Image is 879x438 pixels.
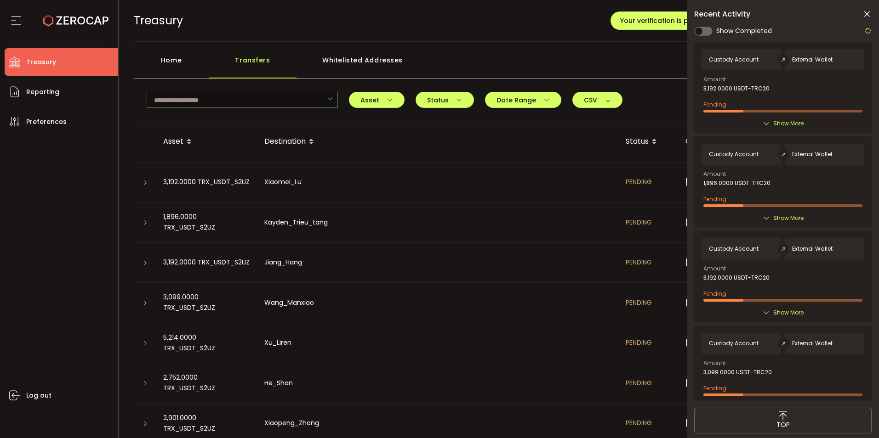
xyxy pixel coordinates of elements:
div: [DATE] 08:17:45 [678,177,770,187]
div: Kayden_Trieu_tang [257,217,618,228]
span: 3,099.0000 USDT-TRC20 [703,369,772,376]
span: External Wallet [792,56,833,63]
span: External Wallet [792,151,833,157]
span: PENDING [626,298,652,307]
div: 2,901.0000 TRX_USDT_S2UZ [156,413,257,434]
span: Treasury [134,12,183,28]
button: Status [416,92,474,108]
span: Pending [703,290,726,298]
span: Log out [26,389,51,402]
span: 3,192.0000 USDT-TRC20 [703,85,770,92]
span: PENDING [626,218,652,227]
span: PENDING [626,378,652,387]
div: Home [134,51,209,79]
div: Xu_Liren [257,337,618,348]
span: Show More [773,119,804,128]
div: Whitelisted Addresses [297,51,429,79]
span: Show More [773,213,804,223]
div: [DATE] 08:14:29 [678,298,770,308]
span: Date Range [497,97,550,103]
span: Asset [360,97,393,103]
button: CSV [572,92,622,108]
span: Amount [703,77,726,82]
div: 5,214.0000 TRX_USDT_S2UZ [156,332,257,354]
span: Custody Account [709,151,759,157]
span: Status [427,97,462,103]
div: Created at [678,134,770,150]
span: 1,896.0000 USDT-TRC20 [703,180,771,186]
div: Asset [156,134,257,150]
div: He_Shan [257,378,618,388]
span: Pending [703,101,726,108]
div: [DATE] 08:07:50 [678,378,770,388]
span: Amount [703,360,726,366]
span: Custody Account [709,246,759,252]
button: Date Range [485,92,561,108]
div: 3,192.0000 TRX_USDT_S2UZ [156,257,257,268]
span: Reporting [26,85,59,99]
span: PENDING [626,177,652,186]
button: Your verification is pending [611,11,734,30]
div: 1,896.0000 TRX_USDT_S2UZ [156,212,257,233]
div: 2,752.0000 TRX_USDT_S2UZ [156,372,257,393]
span: External Wallet [792,246,833,252]
span: Show Completed [716,26,772,36]
span: PENDING [626,338,652,347]
span: Custody Account [709,340,759,347]
iframe: Chat Widget [772,339,879,438]
span: 3,192.0000 USDT-TRC20 [703,275,770,281]
span: PENDING [626,258,652,267]
div: Status [618,134,678,150]
span: Pending [703,384,726,392]
div: [DATE] 08:16:27 [678,217,770,228]
span: Preferences [26,115,67,129]
span: Amount [703,266,726,271]
span: Custody Account [709,56,759,63]
button: Asset [349,92,405,108]
div: Jiang_Hang [257,257,618,268]
div: 3,192.0000 TRX_USDT_S2UZ [156,177,257,187]
span: Treasury [26,56,56,69]
span: PENDING [626,418,652,427]
div: [DATE] 08:15:34 [678,257,770,268]
span: Amount [703,171,726,177]
span: Your verification is pending [620,17,711,24]
span: Recent Activity [694,11,750,18]
div: [DATE] 08:04:54 [678,418,770,428]
div: Xiaopeng_Zhong [257,418,618,428]
div: 3,099.0000 TRX_USDT_S2UZ [156,292,257,313]
div: Wang_Manxiao [257,298,618,308]
div: [DATE] 08:13:17 [678,337,770,348]
span: Pending [703,195,726,203]
div: Transfers [209,51,297,79]
div: Xiaomei_Lu [257,177,618,187]
span: Show More [773,308,804,317]
span: CSV [584,97,611,103]
div: Destination [257,134,618,150]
